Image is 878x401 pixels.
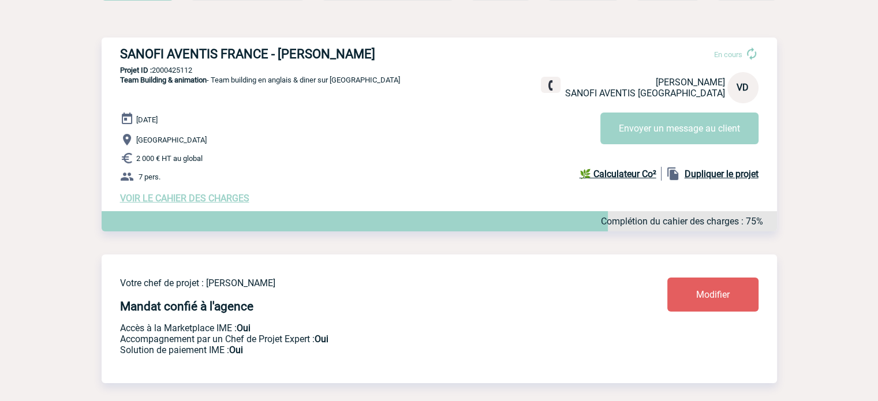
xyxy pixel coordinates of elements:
span: VD [737,82,749,93]
button: Envoyer un message au client [600,113,759,144]
a: 🌿 Calculateur Co² [580,167,662,181]
h4: Mandat confié à l'agence [120,299,253,313]
img: file_copy-black-24dp.png [666,167,680,181]
span: En cours [714,50,742,59]
h3: SANOFI AVENTIS FRANCE - [PERSON_NAME] [120,47,466,61]
span: 7 pers. [139,173,160,181]
span: [PERSON_NAME] [656,77,725,88]
p: Accès à la Marketplace IME : [120,323,599,333]
b: Dupliquer le projet [685,168,759,179]
p: Prestation payante [120,333,599,344]
b: Projet ID : [120,66,152,74]
p: 2000425112 [102,66,777,74]
span: [DATE] [136,115,158,124]
p: Conformité aux process achat client, Prise en charge de la facturation, Mutualisation de plusieur... [120,344,599,355]
b: Oui [315,333,328,344]
span: Modifier [696,289,730,300]
b: 🌿 Calculateur Co² [580,168,656,179]
span: [GEOGRAPHIC_DATA] [136,136,207,144]
a: VOIR LE CAHIER DES CHARGES [120,193,249,204]
span: 2 000 € HT au global [136,154,203,163]
p: Votre chef de projet : [PERSON_NAME] [120,278,599,288]
img: fixe.png [546,80,556,91]
span: Team Building & animation [120,76,207,84]
span: - Team building en anglais & diner sur [GEOGRAPHIC_DATA] [120,76,400,84]
b: Oui [237,323,251,333]
b: Oui [229,344,243,355]
span: SANOFI AVENTIS [GEOGRAPHIC_DATA] [565,88,725,99]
